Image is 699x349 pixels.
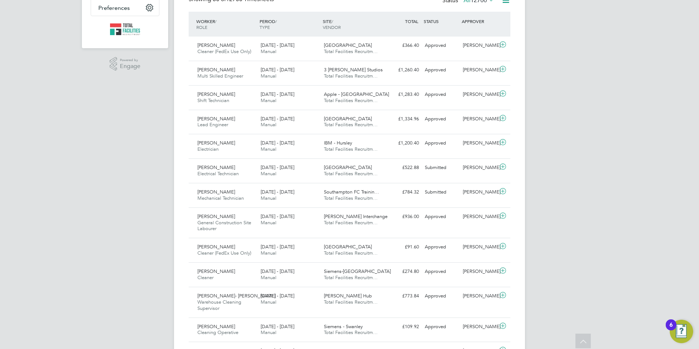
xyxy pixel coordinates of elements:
[261,329,276,335] span: Manual
[261,42,294,48] span: [DATE] - [DATE]
[324,164,372,170] span: [GEOGRAPHIC_DATA]
[110,23,140,35] img: tfrecruitment-logo-retina.png
[384,113,422,125] div: £1,334.96
[460,241,498,253] div: [PERSON_NAME]
[258,15,321,34] div: PERIOD
[324,219,378,226] span: Total Facilities Recruitm…
[98,4,130,11] span: Preferences
[261,67,294,73] span: [DATE] - [DATE]
[460,186,498,198] div: [PERSON_NAME]
[261,146,276,152] span: Manual
[261,189,294,195] span: [DATE] - [DATE]
[197,48,251,55] span: Cleaner (FedEx Use Only)
[197,244,235,250] span: [PERSON_NAME]
[384,64,422,76] div: £1,260.40
[460,211,498,223] div: [PERSON_NAME]
[670,320,693,343] button: Open Resource Center, 6 new notifications
[324,146,378,152] span: Total Facilities Recruitm…
[324,48,378,55] span: Total Facilities Recruitm…
[261,73,276,79] span: Manual
[384,186,422,198] div: £784.32
[120,63,140,70] span: Engage
[460,15,498,28] div: APPROVER
[197,42,235,48] span: [PERSON_NAME]
[91,23,159,35] a: Go to home page
[422,266,460,278] div: Approved
[460,162,498,174] div: [PERSON_NAME]
[422,290,460,302] div: Approved
[324,189,379,195] span: Southampton FC Trainin…
[197,140,235,146] span: [PERSON_NAME]
[196,24,207,30] span: ROLE
[384,162,422,174] div: £522.88
[422,89,460,101] div: Approved
[194,15,258,34] div: WORKER
[197,323,235,330] span: [PERSON_NAME]
[460,64,498,76] div: [PERSON_NAME]
[261,121,276,128] span: Manual
[669,325,673,334] div: 6
[197,219,251,232] span: General Construction Site Labourer
[197,213,235,219] span: [PERSON_NAME]
[261,274,276,281] span: Manual
[197,164,235,170] span: [PERSON_NAME]
[261,244,294,250] span: [DATE] - [DATE]
[332,18,333,24] span: /
[324,299,378,305] span: Total Facilities Recruitm…
[261,323,294,330] span: [DATE] - [DATE]
[197,73,243,79] span: Multi Skilled Engineer
[197,121,228,128] span: Lead Engineer
[275,18,277,24] span: /
[384,290,422,302] div: £773.84
[324,91,389,97] span: Apple - [GEOGRAPHIC_DATA]
[460,266,498,278] div: [PERSON_NAME]
[324,116,372,122] span: [GEOGRAPHIC_DATA]
[324,274,378,281] span: Total Facilities Recruitm…
[384,40,422,52] div: £366.40
[197,329,238,335] span: Cleaning Operative
[323,24,341,30] span: VENDOR
[324,140,352,146] span: IBM - Hursley
[110,57,141,71] a: Powered byEngage
[422,186,460,198] div: Submitted
[422,241,460,253] div: Approved
[261,293,294,299] span: [DATE] - [DATE]
[261,268,294,274] span: [DATE] - [DATE]
[405,18,418,24] span: TOTAL
[197,146,219,152] span: Electrician
[260,24,270,30] span: TYPE
[460,40,498,52] div: [PERSON_NAME]
[197,91,235,97] span: [PERSON_NAME]
[261,91,294,97] span: [DATE] - [DATE]
[321,15,384,34] div: SITE
[324,121,378,128] span: Total Facilities Recruitm…
[460,89,498,101] div: [PERSON_NAME]
[324,67,383,73] span: 3 [PERSON_NAME] Studios
[324,213,388,219] span: [PERSON_NAME] Interchange
[460,113,498,125] div: [PERSON_NAME]
[324,195,378,201] span: Total Facilities Recruitm…
[261,299,276,305] span: Manual
[197,97,229,104] span: Shift Technician
[197,195,244,201] span: Mechanical Technician
[197,274,214,281] span: Cleaner
[422,211,460,223] div: Approved
[384,321,422,333] div: £109.92
[197,189,235,195] span: [PERSON_NAME]
[422,15,460,28] div: STATUS
[324,329,378,335] span: Total Facilities Recruitm…
[324,97,378,104] span: Total Facilities Recruitm…
[324,250,378,256] span: Total Facilities Recruitm…
[215,18,216,24] span: /
[422,40,460,52] div: Approved
[422,162,460,174] div: Submitted
[324,268,391,274] span: Siemens-[GEOGRAPHIC_DATA]
[197,67,235,73] span: [PERSON_NAME]
[261,213,294,219] span: [DATE] - [DATE]
[120,57,140,63] span: Powered by
[197,116,235,122] span: [PERSON_NAME]
[197,299,241,311] span: Warehouse Cleaning Supervisor
[324,244,372,250] span: [GEOGRAPHIC_DATA]
[261,170,276,177] span: Manual
[197,250,251,256] span: Cleaner (FedEx Use Only)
